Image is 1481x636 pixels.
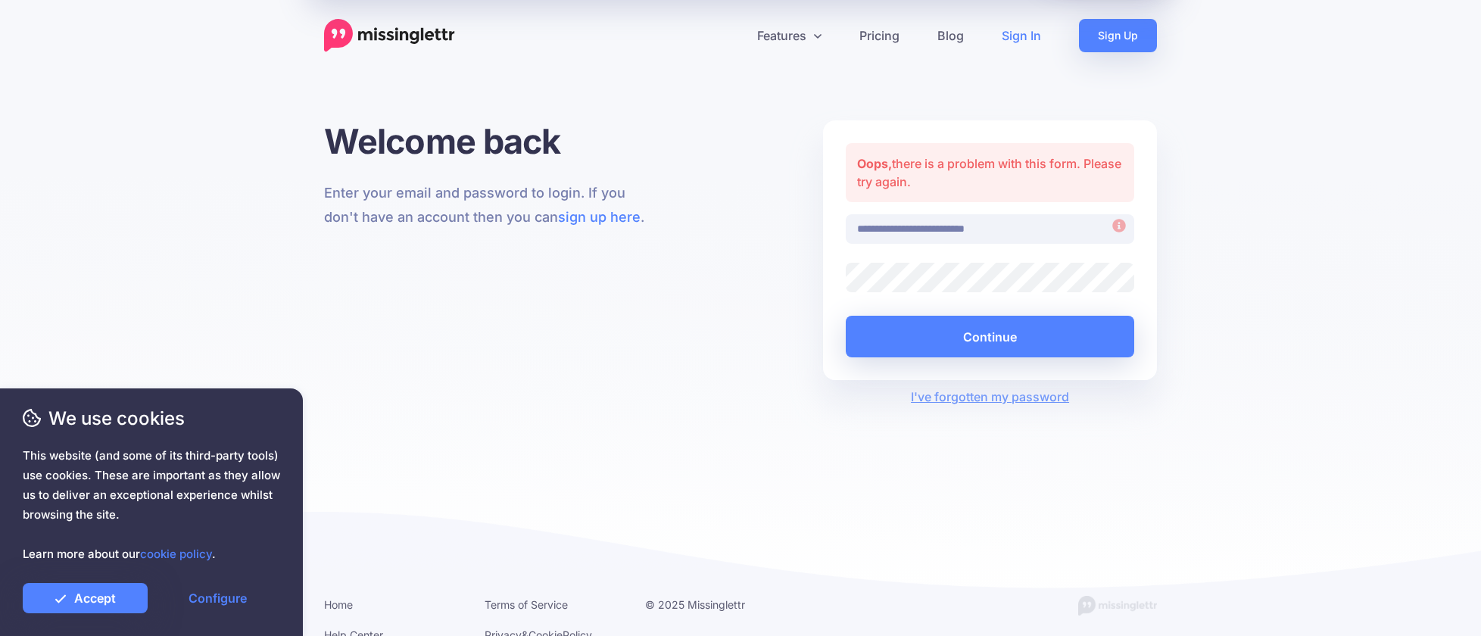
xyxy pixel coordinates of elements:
div: there is a problem with this form. Please try again. [846,143,1134,202]
a: Terms of Service [485,598,568,611]
span: We use cookies [23,405,280,432]
a: Configure [155,583,280,613]
a: Sign In [983,19,1060,52]
a: I've forgotten my password [911,389,1069,404]
a: Pricing [840,19,918,52]
a: Accept [23,583,148,613]
a: Sign Up [1079,19,1157,52]
a: sign up here [558,209,641,225]
a: Blog [918,19,983,52]
a: cookie policy [140,547,212,561]
strong: Oops, [857,156,892,171]
button: Continue [846,316,1134,357]
a: Features [738,19,840,52]
span: This website (and some of its third-party tools) use cookies. These are important as they allow u... [23,446,280,564]
h1: Welcome back [324,120,658,162]
li: © 2025 Missinglettr [645,595,783,614]
p: Enter your email and password to login. If you don't have an account then you can . [324,181,658,229]
a: Home [324,598,353,611]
